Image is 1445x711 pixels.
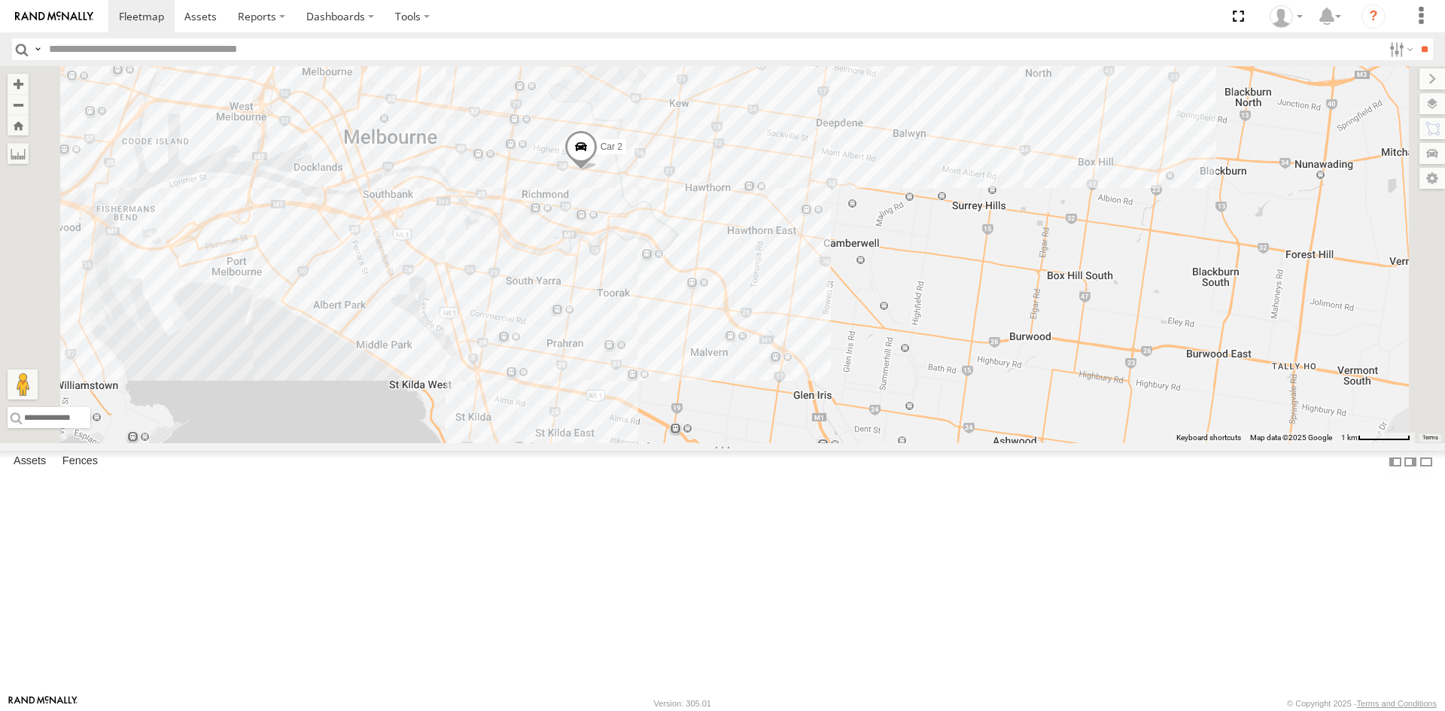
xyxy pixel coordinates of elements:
button: Keyboard shortcuts [1176,433,1241,443]
button: Map Scale: 1 km per 66 pixels [1337,433,1415,443]
button: Zoom out [8,94,29,115]
label: Search Query [32,38,44,60]
div: Tony Vamvakitis [1264,5,1308,28]
div: © Copyright 2025 - [1287,699,1437,708]
a: Visit our Website [8,696,78,711]
label: Search Filter Options [1383,38,1416,60]
i: ? [1361,5,1386,29]
span: Map data ©2025 Google [1250,433,1332,442]
label: Assets [6,451,53,472]
span: 1 km [1341,433,1358,442]
span: Car 2 [601,141,622,151]
a: Terms [1422,435,1438,441]
img: rand-logo.svg [15,11,93,22]
label: Map Settings [1419,168,1445,189]
label: Measure [8,143,29,164]
label: Fences [55,451,105,472]
button: Drag Pegman onto the map to open Street View [8,369,38,400]
button: Zoom in [8,74,29,94]
label: Dock Summary Table to the Left [1388,451,1403,472]
a: Terms and Conditions [1357,699,1437,708]
button: Zoom Home [8,115,29,135]
div: Version: 305.01 [654,699,711,708]
label: Dock Summary Table to the Right [1403,451,1418,472]
label: Hide Summary Table [1419,451,1434,472]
